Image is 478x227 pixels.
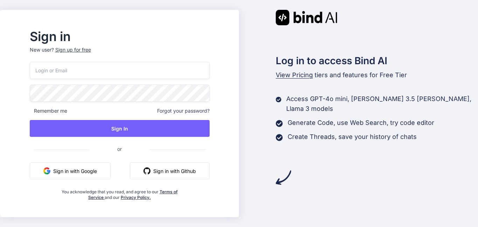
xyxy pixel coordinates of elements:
[143,167,150,174] img: github
[30,120,210,137] button: Sign In
[30,162,111,179] button: Sign in with Google
[276,170,291,185] img: arrow
[288,132,417,142] p: Create Threads, save your history of chats
[288,118,434,128] p: Generate Code, use Web Search, try code editor
[43,167,50,174] img: google
[30,62,210,79] input: Login or Email
[157,107,210,114] span: Forgot your password?
[276,53,478,68] h2: Log in to access Bind AI
[276,10,337,25] img: Bind AI logo
[55,46,91,53] div: Sign up for free
[30,46,210,62] p: New user?
[89,140,150,158] span: or
[276,71,313,79] span: View Pricing
[59,185,180,200] div: You acknowledge that you read, and agree to our and our
[121,195,151,200] a: Privacy Policy.
[130,162,210,179] button: Sign in with Github
[30,31,210,42] h2: Sign in
[88,189,178,200] a: Terms of Service
[30,107,67,114] span: Remember me
[276,70,478,80] p: tiers and features for Free Tier
[286,94,478,114] p: Access GPT-4o mini, [PERSON_NAME] 3.5 [PERSON_NAME], Llama 3 models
